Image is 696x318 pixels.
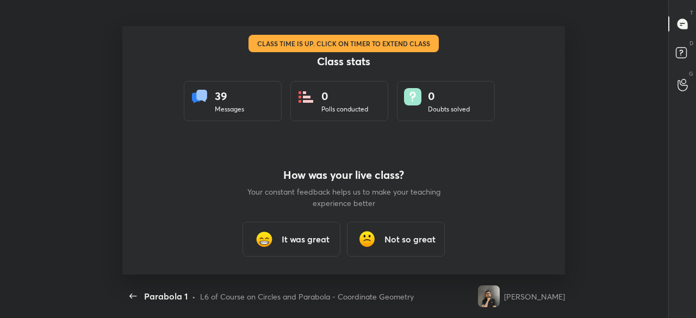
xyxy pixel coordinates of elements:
div: 39 [215,88,244,104]
img: frowning_face_cmp.gif [356,228,378,250]
h3: It was great [282,233,330,246]
p: Your constant feedback helps us to make your teaching experience better [246,186,442,209]
div: Messages [215,104,244,114]
div: 0 [428,88,470,104]
div: Parabola 1 [144,290,188,303]
div: Doubts solved [428,104,470,114]
p: D [689,39,693,47]
div: [PERSON_NAME] [504,291,565,302]
img: statsPoll.b571884d.svg [297,88,315,105]
div: • [192,291,196,302]
h4: How was your live class? [246,169,442,182]
div: 0 [321,88,368,104]
h3: Not so great [384,233,436,246]
p: T [690,9,693,17]
img: statsMessages.856aad98.svg [191,88,208,105]
div: Polls conducted [321,104,368,114]
div: L6 of Course on Circles and Parabola - Coordinate Geometry [200,291,414,302]
p: G [689,70,693,78]
h4: Class stats [184,55,504,68]
img: 518721ee46394fa1bc4d5539d7907d7d.jpg [478,285,500,307]
img: grinning_face_with_smiling_eyes_cmp.gif [253,228,275,250]
img: doubts.8a449be9.svg [404,88,421,105]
